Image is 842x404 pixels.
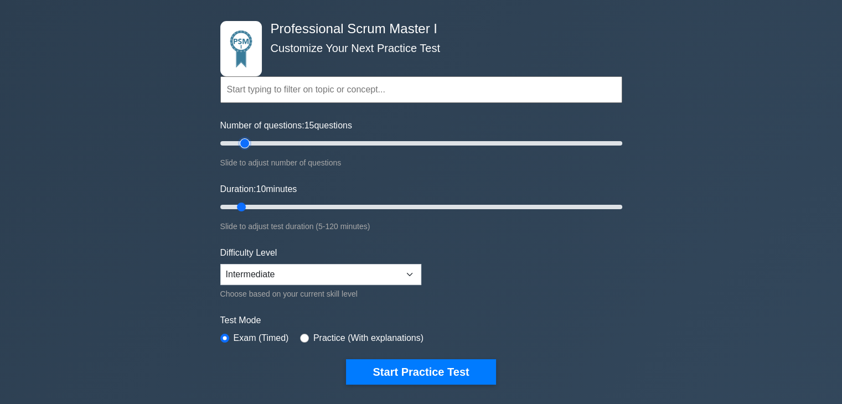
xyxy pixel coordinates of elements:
[220,119,352,132] label: Number of questions: questions
[234,332,289,345] label: Exam (Timed)
[220,287,421,301] div: Choose based on your current skill level
[266,21,568,37] h4: Professional Scrum Master I
[220,183,297,196] label: Duration: minutes
[313,332,423,345] label: Practice (With explanations)
[346,359,495,385] button: Start Practice Test
[220,314,622,327] label: Test Mode
[256,184,266,194] span: 10
[220,220,622,233] div: Slide to adjust test duration (5-120 minutes)
[220,156,622,169] div: Slide to adjust number of questions
[220,76,622,103] input: Start typing to filter on topic or concept...
[304,121,314,130] span: 15
[220,246,277,260] label: Difficulty Level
